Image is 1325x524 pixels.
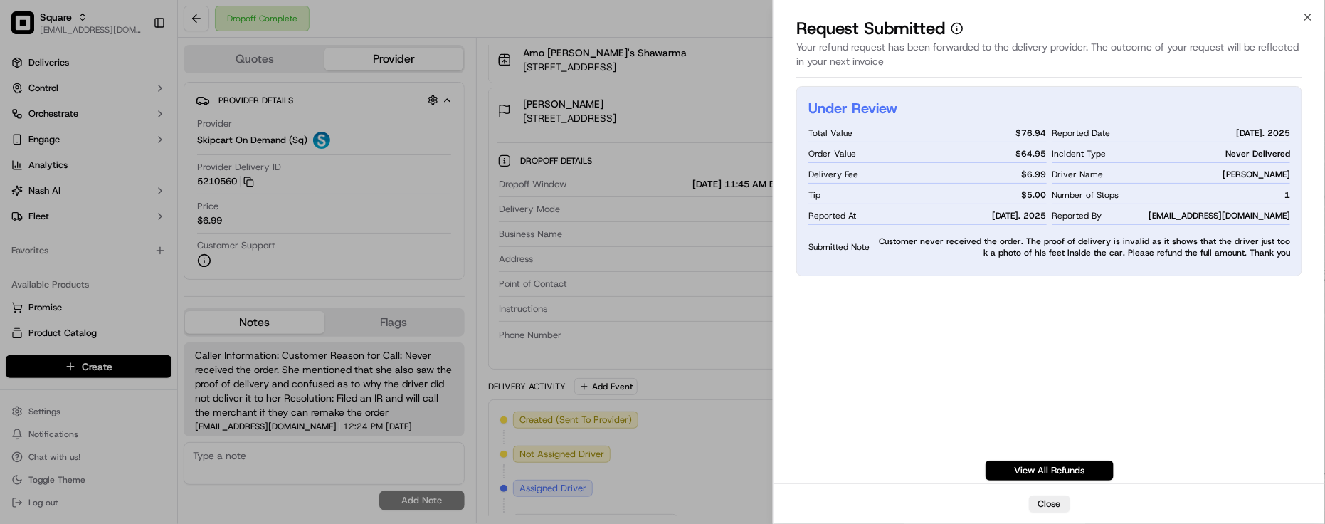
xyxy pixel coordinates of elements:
a: View All Refunds [986,461,1114,481]
span: $ 5.00 [1022,189,1047,201]
span: Driver Name [1052,169,1104,180]
span: Reported Date [1052,127,1111,139]
img: Nash [14,14,43,43]
span: Number of Stops [1052,189,1119,201]
a: 📗Knowledge Base [9,201,115,226]
span: $ 6.99 [1022,169,1047,180]
div: 💻 [120,208,132,219]
span: [PERSON_NAME] [1223,169,1290,180]
p: Request Submitted [796,17,945,40]
div: Your refund request has been forwarded to the delivery provider. The outcome of your request will... [796,40,1302,78]
span: [DATE]. 2025 [1236,127,1290,139]
span: Reported By [1052,210,1102,221]
span: Pylon [142,241,172,252]
h2: Under Review [808,98,897,118]
span: Incident Type [1052,148,1107,159]
span: Reported At [808,210,856,221]
a: 💻API Documentation [115,201,234,226]
input: Got a question? Start typing here... [37,92,256,107]
span: Customer never received the order. The proof of delivery is invalid as it shows that the driver j... [875,236,1290,258]
span: Never Delivered [1225,148,1290,159]
span: Tip [808,189,820,201]
span: 1 [1284,189,1290,201]
span: API Documentation [134,206,228,221]
button: Start new chat [242,140,259,157]
span: Order Value [808,148,856,159]
span: Total Value [808,127,852,139]
img: 1736555255976-a54dd68f-1ca7-489b-9aae-adbdc363a1c4 [14,136,40,162]
div: Start new chat [48,136,233,150]
span: Delivery Fee [808,169,858,180]
a: Powered byPylon [100,241,172,252]
span: Submitted Note [808,241,870,253]
div: We're available if you need us! [48,150,180,162]
span: $ 64.95 [1016,148,1047,159]
span: Knowledge Base [28,206,109,221]
span: [EMAIL_ADDRESS][DOMAIN_NAME] [1149,210,1290,221]
span: $ 76.94 [1016,127,1047,139]
div: 📗 [14,208,26,219]
span: [DATE]. 2025 [993,210,1047,221]
button: Close [1029,496,1070,513]
p: Welcome 👋 [14,57,259,80]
